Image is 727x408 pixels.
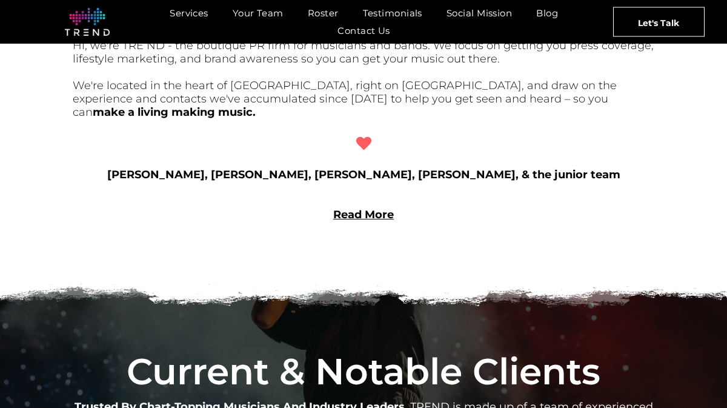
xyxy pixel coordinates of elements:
[221,4,296,22] a: Your Team
[638,7,679,38] span: Let's Talk
[333,208,394,221] a: Read More
[509,267,727,408] iframe: Chat Widget
[524,4,570,22] a: Blog
[613,7,705,36] a: Let's Talk
[434,4,524,22] a: Social Mission
[73,79,617,119] font: We're located in the heart of [GEOGRAPHIC_DATA], right on [GEOGRAPHIC_DATA], and draw on the expe...
[73,39,654,65] font: Hi, we're TRE ND - the boutique PR firm for musicians and bands. We focus on getting you press co...
[296,4,351,22] a: Roster
[158,4,221,22] a: Services
[351,4,434,22] a: Testimonials
[65,8,110,36] img: logo
[107,168,620,181] b: [PERSON_NAME], [PERSON_NAME], [PERSON_NAME], [PERSON_NAME], & the junior team
[127,349,600,393] span: Current & Notable Clients
[325,22,402,39] a: Contact Us
[93,105,256,119] b: make a living making music.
